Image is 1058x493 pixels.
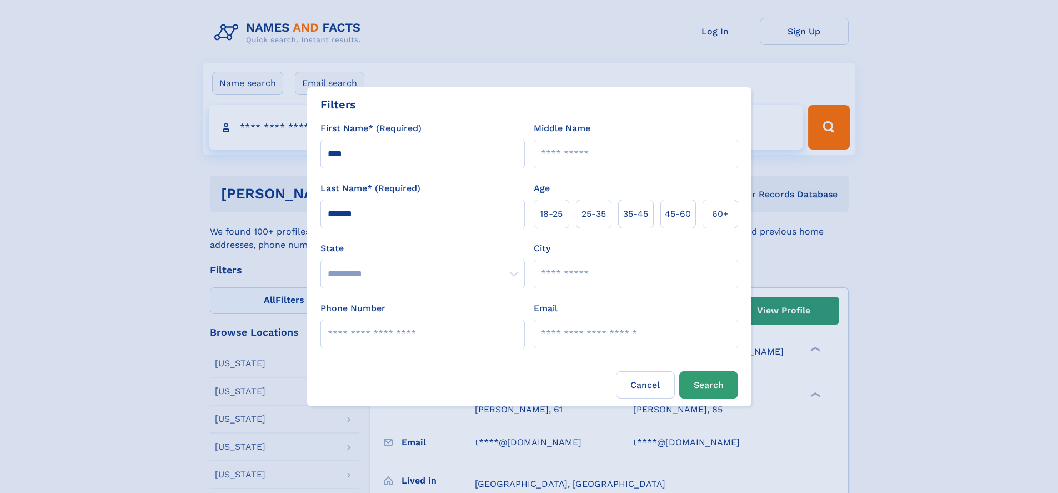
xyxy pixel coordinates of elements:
[665,207,691,221] span: 45‑60
[534,302,558,315] label: Email
[712,207,729,221] span: 60+
[581,207,606,221] span: 25‑35
[320,96,356,113] div: Filters
[540,207,563,221] span: 18‑25
[534,182,550,195] label: Age
[534,242,550,255] label: City
[679,371,738,399] button: Search
[320,242,525,255] label: State
[534,122,590,135] label: Middle Name
[320,122,422,135] label: First Name* (Required)
[320,302,385,315] label: Phone Number
[320,182,420,195] label: Last Name* (Required)
[623,207,648,221] span: 35‑45
[616,371,675,399] label: Cancel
